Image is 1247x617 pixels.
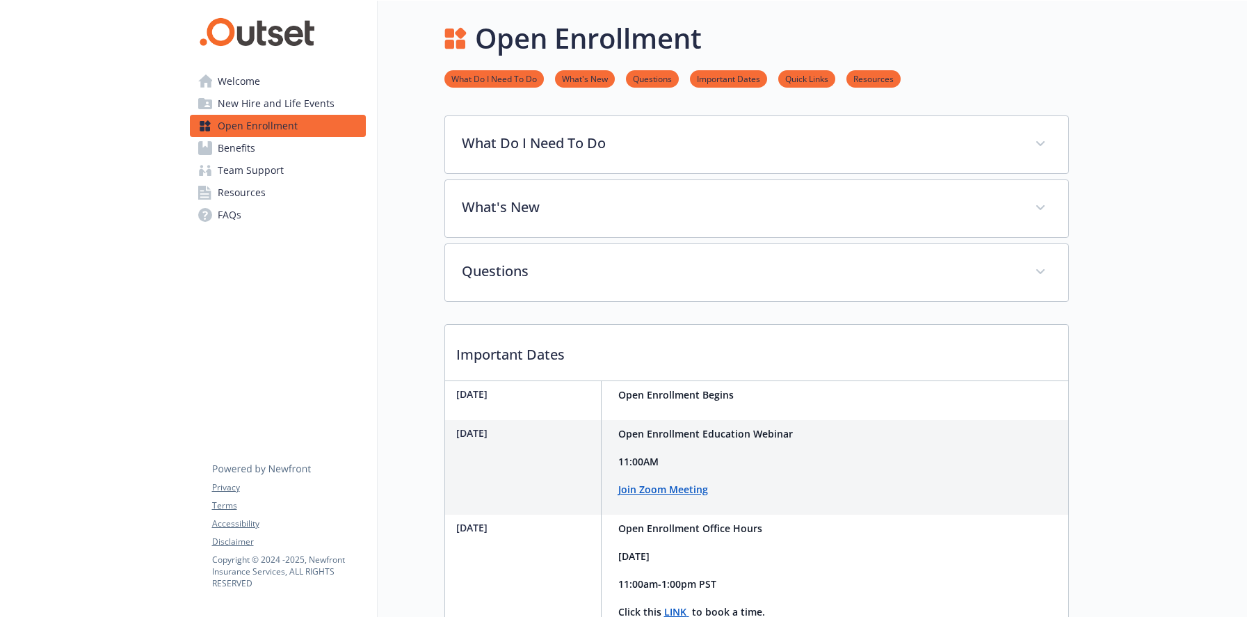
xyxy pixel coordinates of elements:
a: Resources [846,72,901,85]
a: FAQs [190,204,366,226]
span: Welcome [218,70,260,93]
p: Important Dates [445,325,1068,376]
p: [DATE] [456,520,595,535]
div: Questions [445,244,1068,301]
p: [DATE] [456,426,595,440]
a: Important Dates [690,72,767,85]
strong: Open Enrollment Office Hours [618,522,762,535]
span: New Hire and Life Events [218,93,335,115]
a: What's New [555,72,615,85]
p: Copyright © 2024 - 2025 , Newfront Insurance Services, ALL RIGHTS RESERVED [212,554,365,589]
a: What Do I Need To Do [444,72,544,85]
a: Join Zoom Meeting [618,483,708,496]
a: Disclaimer [212,536,365,548]
strong: [DATE] [618,550,650,563]
p: Questions [462,261,1018,282]
h1: Open Enrollment [475,17,702,59]
p: What's New [462,197,1018,218]
a: Questions [626,72,679,85]
p: [DATE] [456,387,595,401]
div: What Do I Need To Do [445,116,1068,173]
span: Open Enrollment [218,115,298,137]
p: What Do I Need To Do [462,133,1018,154]
a: Accessibility [212,518,365,530]
strong: Open Enrollment Education Webinar [618,427,793,440]
span: Resources [218,182,266,204]
a: Welcome [190,70,366,93]
span: FAQs [218,204,241,226]
a: Benefits [190,137,366,159]
strong: 11:00AM [618,455,659,468]
a: Privacy [212,481,365,494]
a: Open Enrollment [190,115,366,137]
a: Team Support [190,159,366,182]
span: Benefits [218,137,255,159]
strong: 11:00am-1:00pm PST [618,577,716,591]
span: Team Support [218,159,284,182]
a: Terms [212,499,365,512]
div: What's New [445,180,1068,237]
a: New Hire and Life Events [190,93,366,115]
strong: Open Enrollment Begins [618,388,734,401]
a: Resources [190,182,366,204]
a: Quick Links [778,72,835,85]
